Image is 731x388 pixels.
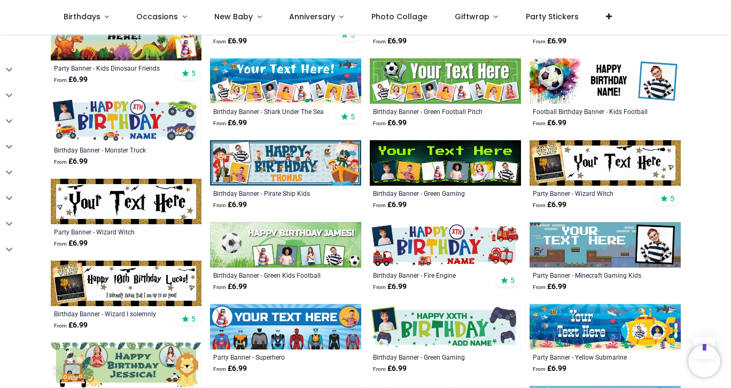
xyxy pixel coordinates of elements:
[533,200,566,210] strong: £ 6.99
[670,194,674,203] span: 5
[54,156,88,167] strong: £ 6.99
[213,353,329,361] a: Party Banner - Superhero
[351,112,355,121] span: 5
[373,366,386,372] span: From
[533,284,546,290] span: From
[51,261,202,306] img: Personalised Happy Birthday Banner - Wizard I solemnly Swear - 1 Photo Upload
[370,304,521,349] img: Personalised Happy Birthday Banner - Green Gaming - Custom Name & 1 Photo Upload
[54,74,88,85] strong: £ 6.99
[533,363,566,374] strong: £ 6.99
[210,140,361,186] img: Personalised Happy Birthday Banner - Pirate Ship Kids - Custom Name & 2 Photo Upload
[54,241,67,247] span: From
[688,345,720,377] iframe: Brevo live chat
[191,314,196,324] span: 5
[54,159,67,165] span: From
[289,11,335,22] span: Anniversary
[373,118,407,128] strong: £ 6.99
[210,222,361,268] img: Personalised Happy Birthday Banner - Green Kids Football - 4 Photo Upload
[210,58,361,104] img: Personalised Happy Birthday Banner - Shark Under The Sea - 9 Photo Upload
[54,238,88,249] strong: £ 6.99
[214,11,253,22] span: New Baby
[54,320,88,331] strong: £ 6.99
[533,202,546,208] span: From
[54,323,67,329] span: From
[213,271,329,279] a: Birthday Banner - Green Kids Football
[530,58,681,104] img: Personalised Football Birthday Banner - Kids Football - Custom Text & 1 Photo
[213,284,226,290] span: From
[533,118,566,128] strong: £ 6.99
[213,202,226,208] span: From
[370,140,521,186] img: Personalised Happy Birthday Banner - Green Gaming - Custom Text & 6 Photo Upload
[136,11,178,22] span: Occasions
[213,366,226,372] span: From
[373,200,407,210] strong: £ 6.99
[54,64,170,72] a: Party Banner - Kids Dinosaur Friends
[530,304,681,349] img: Personalised Party Banner - Yellow Submarine - Custom Text & 2 Photo Upload
[373,39,386,44] span: From
[213,120,226,126] span: From
[213,200,247,210] strong: £ 6.99
[370,58,521,104] img: Personalised Happy Birthday Banner - Green Football Pitch - 9 Photo Upload
[213,39,226,44] span: From
[373,202,386,208] span: From
[533,39,546,44] span: From
[64,11,100,22] span: Birthdays
[213,118,247,128] strong: £ 6.99
[526,11,579,22] span: Party Stickers
[373,363,407,374] strong: £ 6.99
[533,189,649,197] a: Party Banner - Wizard Witch
[533,107,649,116] a: Football Birthday Banner - Kids Football
[533,36,566,47] strong: £ 6.99
[530,140,681,186] img: Personalised Party Banner - Wizard Witch - Custom Text & 1 Photo Upload
[373,36,407,47] strong: £ 6.99
[213,189,329,197] a: Birthday Banner - Pirate Ship Kids
[455,11,489,22] span: Giftwrap
[373,353,489,361] a: Birthday Banner - Green Gaming
[373,189,489,197] a: Birthday Banner - Green Gaming
[370,222,521,268] img: Personalised Happy Birthday Banner - Fire Engine - Custom Name, AGE & 1 Photo Upload
[191,69,196,78] span: 5
[213,36,247,47] strong: £ 6.99
[213,107,329,116] a: Birthday Banner - Shark Under The Sea
[371,11,427,22] span: Photo Collage
[533,366,546,372] span: From
[51,179,202,224] img: Personalised Party Banner - Wizard Witch - Custom Text
[373,107,489,116] div: Birthday Banner - Green Football Pitch
[54,146,170,154] a: Birthday Banner - Monster Truck
[533,271,649,279] a: Party Banner - Minecraft Gaming Kids
[530,222,681,268] img: Personalised Party Banner - Minecraft Gaming Kids - Custom Text & 2 Photo Upload
[533,120,546,126] span: From
[373,282,407,292] strong: £ 6.99
[51,15,202,60] img: Personalised Party Banner - Kids Dinosaur Friends - Custom Text & 2 Photo Upload
[54,309,170,318] a: Birthday Banner - Wizard I solemnly Swear
[210,304,361,349] img: Personalised Party Banner - Superhero - Custom Text & 2 Photo Upload
[51,97,202,142] img: Personalised Happy Birthday Banner - Monster Truck - Custom Name, Age & 1 Photo Upload
[54,77,67,83] span: From
[351,30,355,40] span: 5
[51,343,202,388] img: Personalised Happy Birthday Banner - Lion Safari - 2 Photo Upload
[533,282,566,292] strong: £ 6.99
[213,282,247,292] strong: £ 6.99
[510,276,515,285] span: 5
[213,363,247,374] strong: £ 6.99
[373,284,386,290] span: From
[54,227,170,236] a: Party Banner - Wizard Witch
[373,120,386,126] span: From
[373,271,489,279] a: Birthday Banner - Fire Engine
[533,353,649,361] a: Party Banner - Yellow Submarine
